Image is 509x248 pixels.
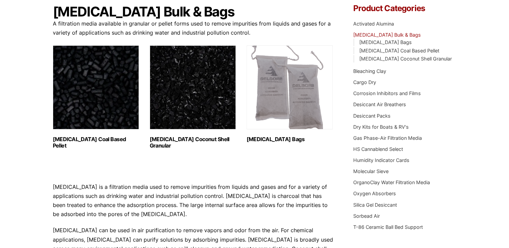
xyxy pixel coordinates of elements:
[353,101,406,107] a: Desiccant Air Breathers
[150,45,236,129] img: Activated Carbon Coconut Shell Granular
[353,179,430,185] a: OrganoClay Water Filtration Media
[353,146,403,152] a: HS Cannablend Select
[150,45,236,149] a: Visit product category Activated Carbon Coconut Shell Granular
[359,48,439,53] a: [MEDICAL_DATA] Coal Based Pellet
[53,182,333,219] p: [MEDICAL_DATA] is a filtration media used to remove impurities from liquids and gases and for a v...
[353,79,376,85] a: Cargo Dry
[359,56,451,61] a: [MEDICAL_DATA] Coconut Shell Granular
[353,202,397,208] a: Silica Gel Desiccant
[353,135,422,141] a: Gas Phase-Air Filtration Media
[150,136,236,149] h2: [MEDICAL_DATA] Coconut Shell Granular
[53,19,333,37] p: A filtration media available in granular or pellet forms used to remove impurities from liquids a...
[353,32,421,38] a: [MEDICAL_DATA] Bulk & Bags
[353,157,409,163] a: Humidity Indicator Cards
[353,191,396,196] a: Oxygen Absorbers
[353,213,380,219] a: Sorbead Air
[53,45,139,149] a: Visit product category Activated Carbon Coal Based Pellet
[53,45,139,129] img: Activated Carbon Coal Based Pellet
[353,21,394,27] a: Activated Alumina
[247,45,333,142] a: Visit product category Activated Carbon Bags
[53,4,333,19] h1: [MEDICAL_DATA] Bulk & Bags
[353,168,389,174] a: Molecular Sieve
[353,90,421,96] a: Corrosion Inhibitors and Films
[353,68,386,74] a: Bleaching Clay
[247,45,333,129] img: Activated Carbon Bags
[359,39,411,45] a: [MEDICAL_DATA] Bags
[353,113,391,119] a: Desiccant Packs
[353,224,423,230] a: T-86 Ceramic Ball Bed Support
[353,124,409,130] a: Dry Kits for Boats & RV's
[53,136,139,149] h2: [MEDICAL_DATA] Coal Based Pellet
[353,4,456,12] h4: Product Categories
[247,136,333,142] h2: [MEDICAL_DATA] Bags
